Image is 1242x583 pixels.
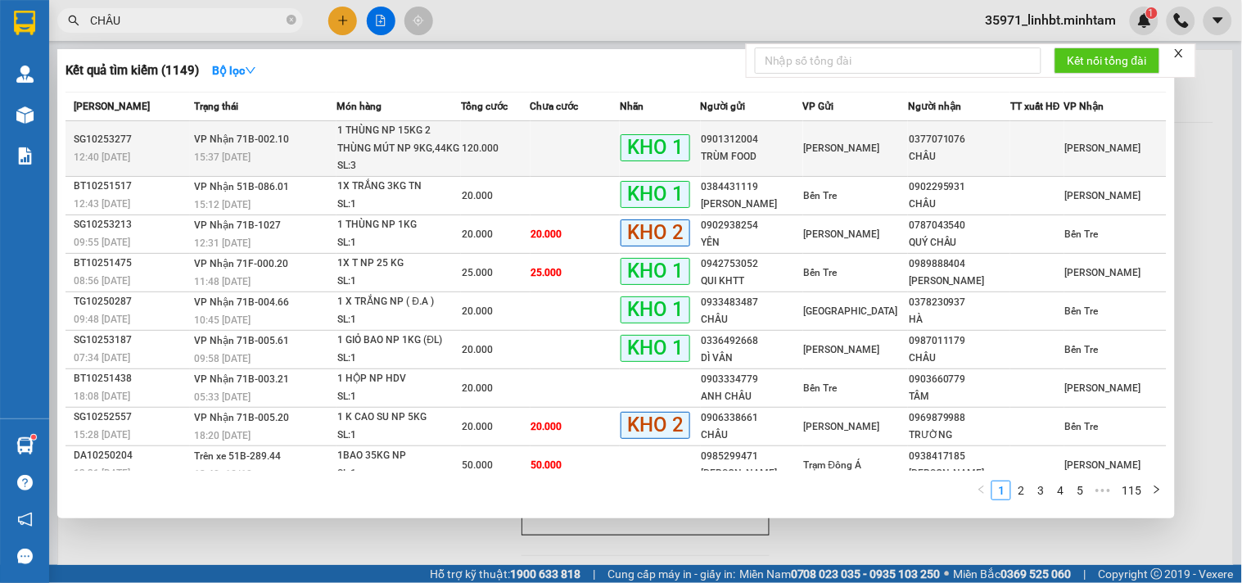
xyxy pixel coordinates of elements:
[1065,142,1141,154] span: [PERSON_NAME]
[462,190,493,201] span: 20.000
[1011,481,1031,500] li: 2
[74,88,156,100] span: 11:30:19 [DATE]
[803,101,834,112] span: VP Gửi
[74,255,189,272] div: BT10251475
[194,276,251,287] span: 11:48 [DATE]
[17,475,33,490] span: question-circle
[909,294,1009,311] div: 0378230937
[1173,47,1185,59] span: close
[194,219,281,231] span: VP Nhận 71B-1027
[1050,481,1070,500] li: 4
[702,273,802,290] div: QUI KHTT
[909,465,1009,482] div: [PERSON_NAME]
[14,11,35,35] img: logo-vxr
[1065,305,1099,317] span: Bến Tre
[462,142,499,154] span: 120.000
[212,64,256,77] strong: Bộ lọc
[194,258,288,269] span: VP Nhận 71F-000.20
[337,427,460,445] div: SL: 1
[1064,101,1104,112] span: VP Nhận
[702,255,802,273] div: 0942753052
[74,370,189,387] div: BT10251438
[65,62,199,79] h3: Kết quả tìm kiếm ( 1149 )
[74,151,130,163] span: 12:40 [DATE]
[74,275,130,287] span: 08:56 [DATE]
[462,228,493,240] span: 20.000
[702,388,802,405] div: ANH CHÂU
[194,151,251,163] span: 15:37 [DATE]
[1090,481,1116,500] span: •••
[804,267,838,278] span: Bến Tre
[909,196,1009,213] div: CHÂU
[5,7,207,20] span: 14:08-
[17,512,33,527] span: notification
[702,350,802,367] div: DÌ VÂN
[337,122,460,157] div: 1 THÙNG NP 15KG 2 THÙNG MÚT NP 9KG,44KG ...
[621,219,690,246] span: KHO 2
[702,311,802,328] div: CHÂU
[621,412,690,439] span: KHO 2
[74,352,130,364] span: 07:34 [DATE]
[909,388,1009,405] div: TÂM
[70,9,207,20] span: [PERSON_NAME] [PERSON_NAME]
[804,382,838,394] span: Bến Tre
[194,430,251,441] span: 18:20 [DATE]
[972,481,991,500] li: Previous Page
[1116,481,1147,500] li: 115
[1051,481,1069,499] a: 4
[909,332,1009,350] div: 0987011179
[5,88,71,100] span: Ngày/ giờ gửi:
[461,101,508,112] span: Tổng cước
[1117,481,1146,499] a: 115
[336,101,382,112] span: Món hàng
[5,119,238,149] span: Tên hàng:
[337,293,460,311] div: 1 X TRẮNG NP ( Đ.A )
[74,216,189,233] div: SG10253213
[1031,481,1050,500] li: 3
[245,65,256,76] span: down
[462,459,493,471] span: 50.000
[74,237,130,248] span: 09:55 [DATE]
[79,22,166,34] strong: PHIẾU TRẢ HÀNG
[74,198,130,210] span: 12:43 [DATE]
[804,190,838,201] span: Bến Tre
[74,314,130,325] span: 09:48 [DATE]
[194,237,251,249] span: 12:31 [DATE]
[909,255,1009,273] div: 0989888404
[194,133,289,145] span: VP Nhận 71B-002.10
[194,314,251,326] span: 10:45 [DATE]
[804,421,880,432] span: [PERSON_NAME]
[1152,485,1162,495] span: right
[194,335,289,346] span: VP Nhận 71B-005.61
[909,371,1009,388] div: 0903660779
[909,217,1009,234] div: 0787043540
[1065,190,1141,201] span: [PERSON_NAME]
[702,234,802,251] div: YÊN
[194,101,238,112] span: Trạng thái
[337,273,460,291] div: SL: 1
[1055,47,1160,74] button: Kết nối tổng đài
[337,234,460,252] div: SL: 1
[74,332,189,349] div: SG10253187
[701,101,746,112] span: Người gửi
[702,196,802,213] div: [PERSON_NAME]
[16,147,34,165] img: solution-icon
[972,481,991,500] button: left
[1147,481,1167,500] li: Next Page
[74,468,130,479] span: 13:31 [DATE]
[531,267,562,278] span: 25.000
[337,157,460,175] div: SL: 3
[1070,481,1090,500] li: 5
[462,305,493,317] span: 20.000
[908,101,961,112] span: Người nhận
[992,481,1010,499] a: 1
[909,448,1009,465] div: 0938417185
[702,448,802,465] div: 0985299471
[287,13,296,29] span: close-circle
[702,131,802,148] div: 0901312004
[16,66,34,83] img: warehouse-icon
[194,391,251,403] span: 05:33 [DATE]
[5,102,142,115] span: N.nhận:
[909,311,1009,328] div: HÀ
[991,481,1011,500] li: 1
